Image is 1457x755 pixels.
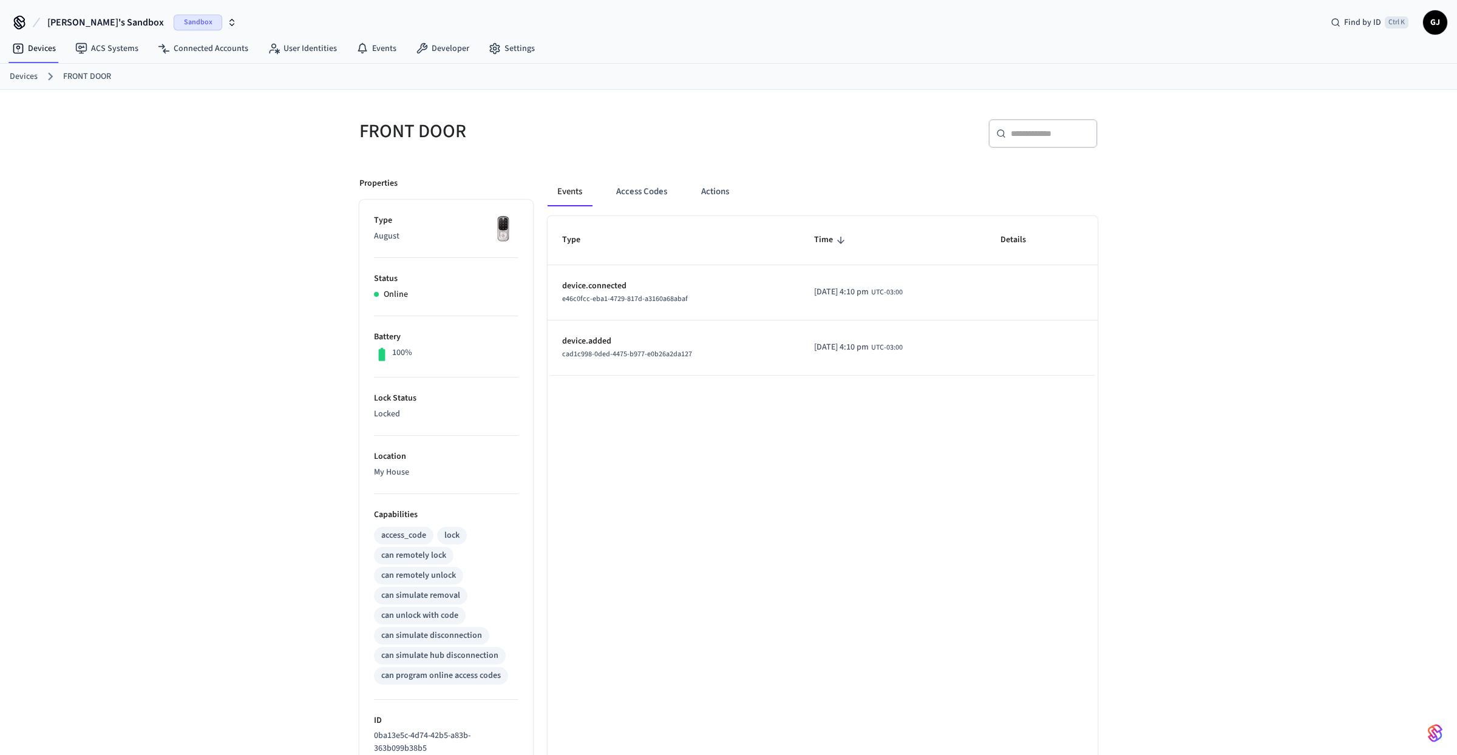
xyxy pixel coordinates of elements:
[1000,231,1042,249] span: Details
[444,529,460,542] div: lock
[347,38,406,59] a: Events
[359,177,398,190] p: Properties
[174,15,222,30] span: Sandbox
[1321,12,1418,33] div: Find by IDCtrl K
[1385,16,1408,29] span: Ctrl K
[1423,10,1447,35] button: GJ
[374,273,518,285] p: Status
[374,466,518,479] p: My House
[63,70,111,83] a: FRONT DOOR
[562,231,596,249] span: Type
[374,214,518,227] p: Type
[381,629,482,642] div: can simulate disconnection
[606,177,677,206] button: Access Codes
[691,177,739,206] button: Actions
[10,70,38,83] a: Devices
[374,331,518,344] p: Battery
[258,38,347,59] a: User Identities
[1344,16,1381,29] span: Find by ID
[384,288,408,301] p: Online
[814,341,903,354] div: America/Sao_Paulo
[374,730,514,755] p: 0ba13e5c-4d74-42b5-a83b-363b099b38b5
[381,589,460,602] div: can simulate removal
[548,177,1098,206] div: ant example
[814,286,869,299] span: [DATE] 4:10 pm
[359,119,721,144] h5: FRONT DOOR
[381,609,458,622] div: can unlock with code
[562,349,692,359] span: cad1c998-0ded-4475-b977-e0b26a2da127
[814,231,849,249] span: Time
[374,408,518,421] p: Locked
[1424,12,1446,33] span: GJ
[374,392,518,405] p: Lock Status
[814,286,903,299] div: America/Sao_Paulo
[374,450,518,463] p: Location
[374,509,518,521] p: Capabilities
[1428,723,1442,743] img: SeamLogoGradient.69752ec5.svg
[548,177,592,206] button: Events
[381,569,456,582] div: can remotely unlock
[392,347,412,359] p: 100%
[562,294,688,304] span: e46c0fcc-eba1-4729-817d-a3160a68abaf
[148,38,258,59] a: Connected Accounts
[814,341,869,354] span: [DATE] 4:10 pm
[381,549,446,562] div: can remotely lock
[548,216,1098,375] table: sticky table
[66,38,148,59] a: ACS Systems
[374,714,518,727] p: ID
[381,669,501,682] div: can program online access codes
[2,38,66,59] a: Devices
[488,214,518,245] img: Yale Assure Touchscreen Wifi Smart Lock, Satin Nickel, Front
[562,335,785,348] p: device.added
[871,287,903,298] span: UTC-03:00
[479,38,545,59] a: Settings
[47,15,164,30] span: [PERSON_NAME]'s Sandbox
[871,342,903,353] span: UTC-03:00
[381,649,498,662] div: can simulate hub disconnection
[562,280,785,293] p: device.connected
[381,529,426,542] div: access_code
[374,230,518,243] p: August
[406,38,479,59] a: Developer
